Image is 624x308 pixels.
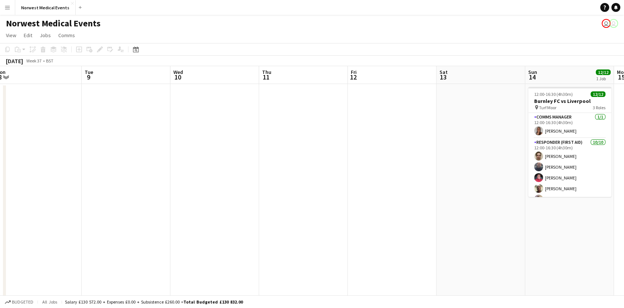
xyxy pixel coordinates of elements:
div: Salary £130 572.00 + Expenses £0.00 + Subsistence £260.00 = [65,299,243,305]
span: View [6,32,16,39]
span: 12/12 [596,69,611,75]
span: Tue [85,69,93,75]
a: Edit [21,30,35,40]
span: 3 Roles [593,105,605,110]
div: [DATE] [6,57,23,65]
span: Fri [351,69,357,75]
h3: Burnley FC vs Liverpool [528,98,611,104]
span: 10 [172,73,183,81]
a: View [3,30,19,40]
span: Week 37 [24,58,43,64]
span: Budgeted [12,299,33,305]
span: 13 [438,73,448,81]
div: 1 Job [596,76,610,81]
span: Thu [262,69,271,75]
span: Edit [24,32,32,39]
button: Norwest Medical Events [15,0,76,15]
app-card-role: Comms Manager1/112:00-16:30 (4h30m)[PERSON_NAME] [528,113,611,138]
span: 9 [84,73,93,81]
span: Total Budgeted £130 832.00 [183,299,243,305]
span: Wed [173,69,183,75]
app-user-avatar: Rory Murphy [602,19,611,28]
span: Turf Moor [539,105,556,110]
span: 14 [527,73,537,81]
app-job-card: 12:00-16:30 (4h30m)12/12Burnley FC vs Liverpool Turf Moor3 RolesComms Manager1/112:00-16:30 (4h30... [528,87,611,197]
app-user-avatar: Rory Murphy [609,19,618,28]
span: 12 [350,73,357,81]
span: 11 [261,73,271,81]
div: BST [46,58,53,64]
span: All jobs [41,299,59,305]
span: Comms [58,32,75,39]
span: Jobs [40,32,51,39]
span: Sat [440,69,448,75]
span: 12:00-16:30 (4h30m) [534,91,573,97]
h1: Norwest Medical Events [6,18,101,29]
span: 12/12 [591,91,605,97]
button: Budgeted [4,298,35,306]
span: Sun [528,69,537,75]
a: Comms [55,30,78,40]
app-card-role: Responder (First Aid)10/1012:00-16:30 (4h30m)[PERSON_NAME][PERSON_NAME][PERSON_NAME][PERSON_NAME]... [528,138,611,260]
a: Jobs [37,30,54,40]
